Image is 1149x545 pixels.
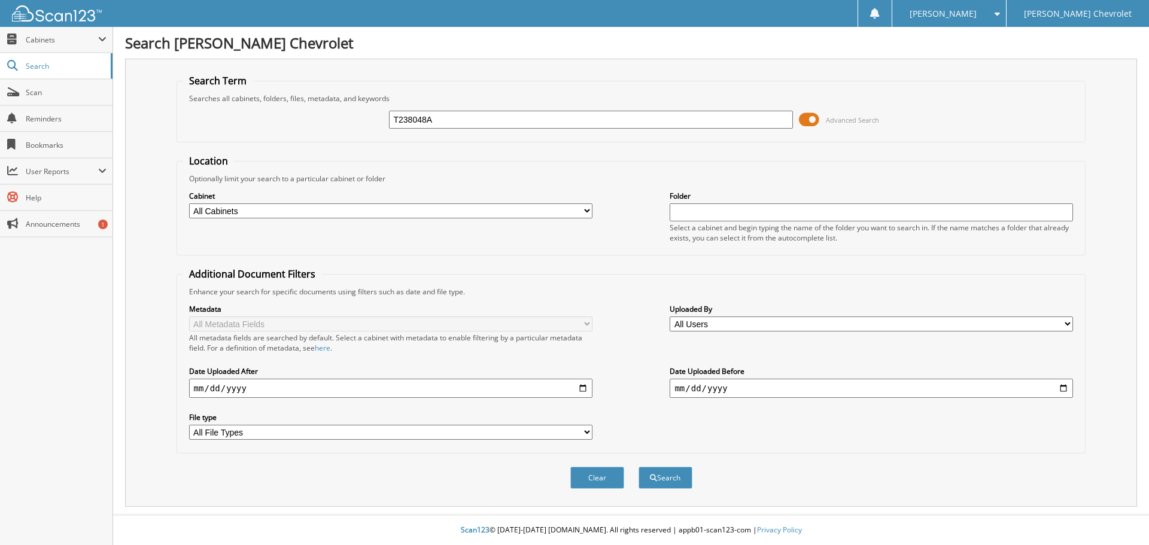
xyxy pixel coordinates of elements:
[1024,10,1132,17] span: [PERSON_NAME] Chevrolet
[189,366,592,376] label: Date Uploaded After
[183,74,253,87] legend: Search Term
[826,115,879,124] span: Advanced Search
[315,343,330,353] a: here
[26,114,107,124] span: Reminders
[570,467,624,489] button: Clear
[189,412,592,422] label: File type
[670,366,1073,376] label: Date Uploaded Before
[670,223,1073,243] div: Select a cabinet and begin typing the name of the folder you want to search in. If the name match...
[26,193,107,203] span: Help
[910,10,977,17] span: [PERSON_NAME]
[113,516,1149,545] div: © [DATE]-[DATE] [DOMAIN_NAME]. All rights reserved | appb01-scan123-com |
[183,267,321,281] legend: Additional Document Filters
[639,467,692,489] button: Search
[670,304,1073,314] label: Uploaded By
[26,140,107,150] span: Bookmarks
[670,191,1073,201] label: Folder
[26,35,98,45] span: Cabinets
[12,5,102,22] img: scan123-logo-white.svg
[26,219,107,229] span: Announcements
[183,154,234,168] legend: Location
[26,87,107,98] span: Scan
[26,166,98,176] span: User Reports
[189,379,592,398] input: start
[183,173,1080,184] div: Optionally limit your search to a particular cabinet or folder
[183,287,1080,297] div: Enhance your search for specific documents using filters such as date and file type.
[26,61,105,71] span: Search
[189,304,592,314] label: Metadata
[125,33,1137,53] h1: Search [PERSON_NAME] Chevrolet
[189,191,592,201] label: Cabinet
[757,525,802,535] a: Privacy Policy
[670,379,1073,398] input: end
[189,333,592,353] div: All metadata fields are searched by default. Select a cabinet with metadata to enable filtering b...
[461,525,490,535] span: Scan123
[98,220,108,229] div: 1
[183,93,1080,103] div: Searches all cabinets, folders, files, metadata, and keywords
